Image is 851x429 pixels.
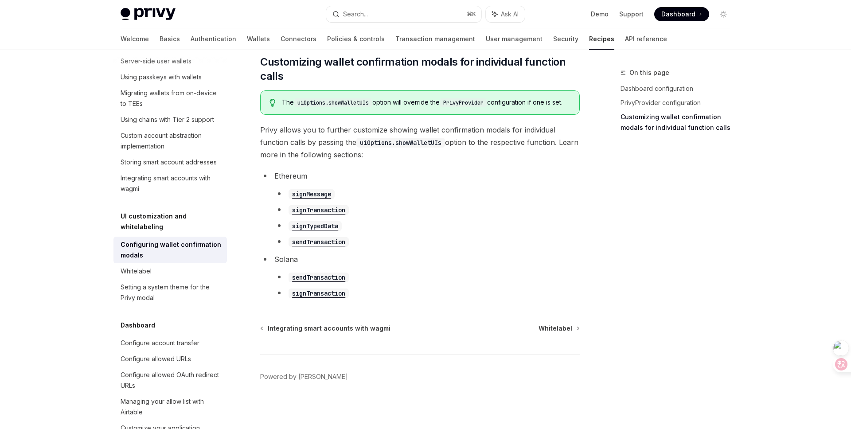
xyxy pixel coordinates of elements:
[121,28,149,50] a: Welcome
[289,237,349,247] code: sendTransaction
[121,282,222,303] div: Setting a system theme for the Privy modal
[629,67,669,78] span: On this page
[395,28,475,50] a: Transaction management
[191,28,236,50] a: Authentication
[121,114,214,125] div: Using chains with Tier 2 support
[289,189,335,198] a: signMessage
[327,28,385,50] a: Policies & controls
[113,69,227,85] a: Using passkeys with wallets
[289,273,349,282] code: sendTransaction
[113,85,227,112] a: Migrating wallets from on-device to TEEs
[326,6,481,22] button: Search...⌘K
[440,98,487,107] code: PrivyProvider
[113,263,227,279] a: Whitelabel
[619,10,644,19] a: Support
[260,55,580,83] span: Customizing wallet confirmation modals for individual function calls
[539,324,579,333] a: Whitelabel
[121,211,227,232] h5: UI customization and whitelabeling
[289,189,335,199] code: signMessage
[113,170,227,197] a: Integrating smart accounts with wagmi
[113,237,227,263] a: Configuring wallet confirmation modals
[621,82,738,96] a: Dashboard configuration
[621,96,738,110] a: PrivyProvider configuration
[589,28,614,50] a: Recipes
[160,28,180,50] a: Basics
[121,8,176,20] img: light logo
[467,11,476,18] span: ⌘ K
[282,98,570,107] span: The option will override the configuration if one is set.
[269,99,276,107] svg: Tip
[121,320,155,331] h5: Dashboard
[121,370,222,391] div: Configure allowed OAuth redirect URLs
[113,112,227,128] a: Using chains with Tier 2 support
[121,173,222,194] div: Integrating smart accounts with wagmi
[294,98,372,107] code: uiOptions.showWalletUIs
[121,354,191,364] div: Configure allowed URLs
[247,28,270,50] a: Wallets
[121,396,222,417] div: Managing your allow list with Airtable
[268,324,390,333] span: Integrating smart accounts with wagmi
[343,9,368,19] div: Search...
[121,72,202,82] div: Using passkeys with wallets
[121,130,222,152] div: Custom account abstraction implementation
[121,239,222,261] div: Configuring wallet confirmation modals
[591,10,609,19] a: Demo
[260,372,348,381] a: Powered by [PERSON_NAME]
[289,205,349,215] code: signTransaction
[260,170,580,248] li: Ethereum
[289,221,342,230] a: signTypedData
[121,88,222,109] div: Migrating wallets from on-device to TEEs
[121,266,152,277] div: Whitelabel
[289,237,349,246] a: sendTransaction
[539,324,572,333] span: Whitelabel
[121,157,217,168] div: Storing smart account addresses
[289,205,349,214] a: signTransaction
[621,110,738,135] a: Customizing wallet confirmation modals for individual function calls
[289,289,349,298] code: signTransaction
[281,28,316,50] a: Connectors
[654,7,709,21] a: Dashboard
[501,10,519,19] span: Ask AI
[289,221,342,231] code: signTypedData
[260,253,580,299] li: Solana
[553,28,578,50] a: Security
[625,28,667,50] a: API reference
[289,273,349,281] a: sendTransaction
[113,351,227,367] a: Configure allowed URLs
[289,289,349,297] a: signTransaction
[113,367,227,394] a: Configure allowed OAuth redirect URLs
[113,128,227,154] a: Custom account abstraction implementation
[121,338,199,348] div: Configure account transfer
[486,28,543,50] a: User management
[356,138,445,148] code: uiOptions.showWalletUIs
[261,324,390,333] a: Integrating smart accounts with wagmi
[113,154,227,170] a: Storing smart account addresses
[113,335,227,351] a: Configure account transfer
[113,279,227,306] a: Setting a system theme for the Privy modal
[260,124,580,161] span: Privy allows you to further customize showing wallet confirmation modals for individual function ...
[716,7,730,21] button: Toggle dark mode
[486,6,525,22] button: Ask AI
[661,10,695,19] span: Dashboard
[113,394,227,420] a: Managing your allow list with Airtable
